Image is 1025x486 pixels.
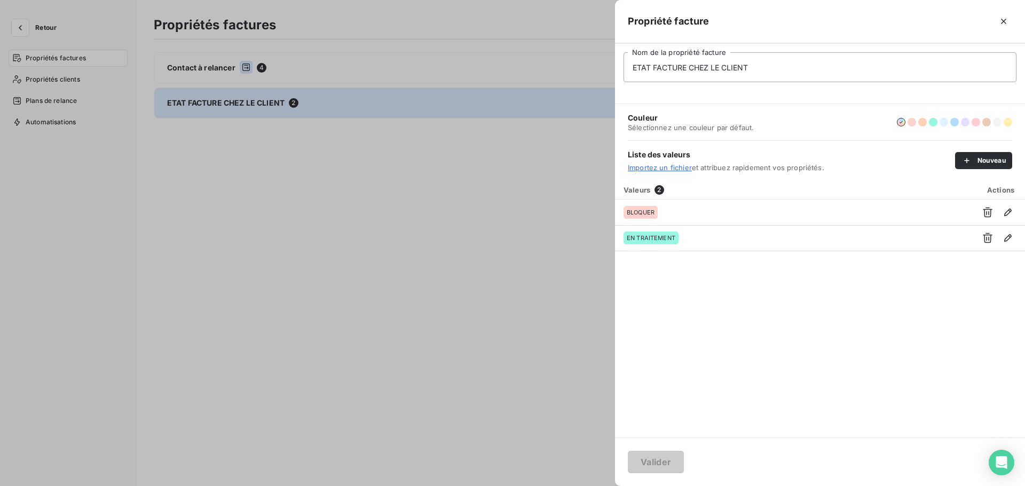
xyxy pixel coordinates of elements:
[627,235,675,241] span: EN TRAITEMENT
[989,450,1014,475] div: Open Intercom Messenger
[655,185,664,195] span: 2
[628,451,684,473] button: Valider
[628,113,754,123] span: Couleur
[628,123,754,132] span: Sélectionnez une couleur par défaut.
[628,149,955,160] span: Liste des valeurs
[627,209,655,216] span: BLOQUER
[624,52,1016,82] input: placeholder
[955,152,1012,169] button: Nouveau
[628,163,955,172] span: et attribuez rapidement vos propriétés.
[987,186,1014,194] span: Actions
[628,14,709,29] h5: Propriété facture
[617,185,968,195] div: Valeurs
[628,163,692,172] a: Importez un fichier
